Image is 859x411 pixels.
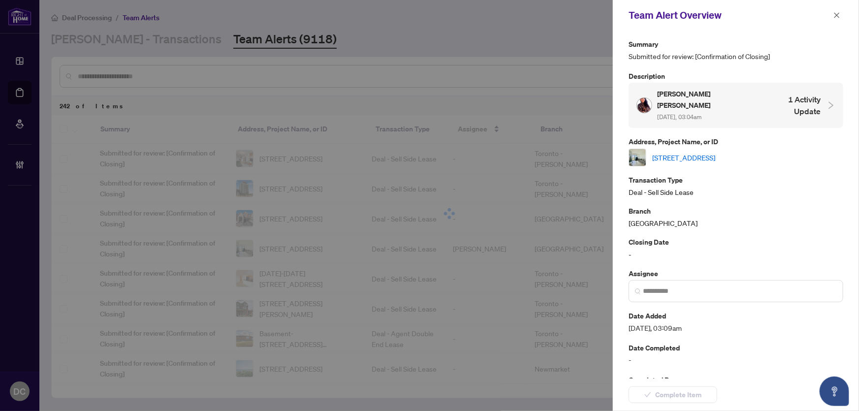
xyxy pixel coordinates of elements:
button: Complete Item [629,386,717,403]
div: [GEOGRAPHIC_DATA] [629,205,843,228]
p: Description [629,70,843,82]
div: Team Alert Overview [629,8,830,23]
span: close [833,12,840,19]
span: collapsed [827,101,835,110]
p: Transaction Type [629,174,843,186]
span: [DATE], 03:04am [657,113,701,121]
img: search_icon [635,288,641,294]
p: Date Completed [629,342,843,353]
img: Profile Icon [637,98,652,113]
p: Assignee [629,268,843,279]
a: [STREET_ADDRESS] [652,152,715,163]
p: Summary [629,38,843,50]
span: Submitted for review: [Confirmation of Closing] [629,51,843,62]
p: Completed By [629,374,843,385]
h5: [PERSON_NAME] [PERSON_NAME] [657,89,758,111]
div: Profile Icon[PERSON_NAME] [PERSON_NAME] [DATE], 03:04am1 Activity Update [629,83,843,128]
div: - [629,236,843,259]
div: Deal - Sell Side Lease [629,174,843,197]
p: Closing Date [629,236,843,248]
p: Branch [629,205,843,217]
img: thumbnail-img [629,149,646,166]
h4: 1 Activity Update [764,94,821,117]
button: Open asap [820,377,849,406]
p: Date Added [629,310,843,321]
p: Address, Project Name, or ID [629,136,843,147]
span: [DATE], 03:09am [629,322,843,334]
span: - [629,354,843,366]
